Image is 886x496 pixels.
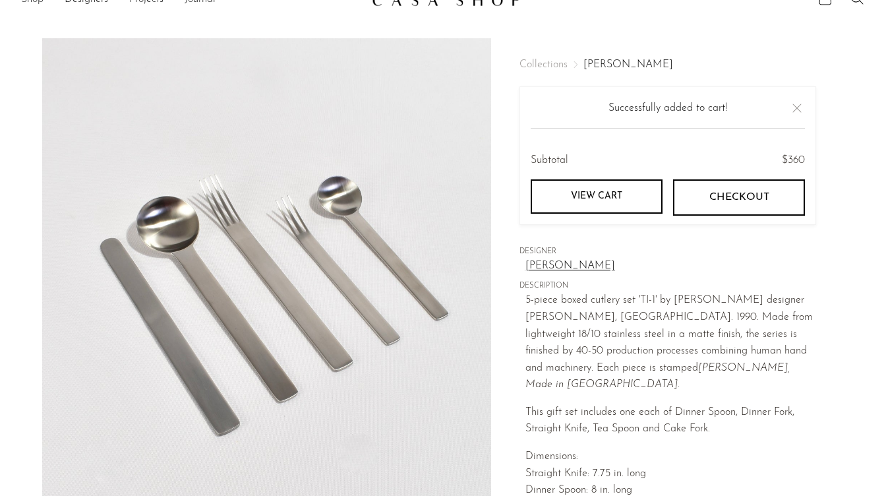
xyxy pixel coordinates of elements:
[519,280,816,292] span: DESCRIPTION
[782,155,805,166] span: $360
[519,59,568,70] span: Collections
[789,100,805,116] button: Close
[709,191,769,204] span: Checkout
[583,59,673,70] a: [PERSON_NAME]
[519,59,816,70] nav: Breadcrumbs
[525,295,813,390] span: 5-piece boxed cutlery set 'TI-1' by [PERSON_NAME] designer [PERSON_NAME], [GEOGRAPHIC_DATA]. 1990...
[519,246,816,258] span: DESIGNER
[608,103,727,113] span: Successfully added to cart!
[673,179,805,215] button: Checkout
[531,152,568,170] span: Subtotal
[531,179,663,214] a: View cart
[519,84,816,117] h1: TI-1 Boxed Cutlery Set, Matte
[525,258,816,275] a: [PERSON_NAME]
[525,404,816,438] p: This gift set includes one each of Dinner Spoon, Dinner Fork, Straight Knife, Tea Spoon and Cake ...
